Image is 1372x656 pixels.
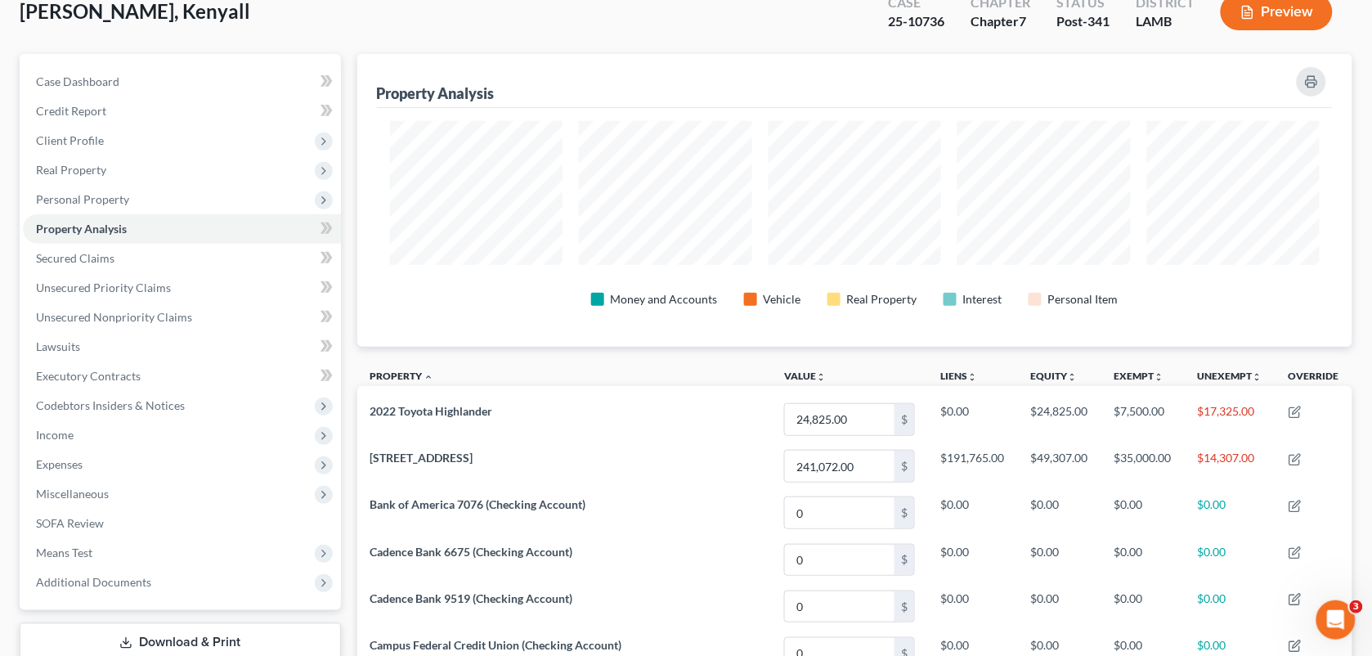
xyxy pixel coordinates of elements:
[785,591,894,622] input: 0.00
[370,638,622,652] span: Campus Federal Credit Union (Checking Account)
[23,332,341,362] a: Lawsuits
[785,497,894,528] input: 0.00
[847,291,917,308] div: Real Property
[1068,372,1078,382] i: unfold_more
[1114,370,1164,382] a: Exemptunfold_more
[23,362,341,391] a: Executory Contracts
[785,451,894,482] input: 0.00
[764,291,801,308] div: Vehicle
[784,370,826,382] a: Valueunfold_more
[928,443,1018,489] td: $191,765.00
[1101,583,1185,630] td: $0.00
[1253,372,1262,382] i: unfold_more
[36,339,80,353] span: Lawsuits
[23,97,341,126] a: Credit Report
[1198,370,1262,382] a: Unexemptunfold_more
[1056,12,1110,31] div: Post-341
[1136,12,1195,31] div: LAMB
[36,546,92,559] span: Means Test
[36,222,127,236] span: Property Analysis
[785,404,894,435] input: 0.00
[370,404,493,418] span: 2022 Toyota Highlander
[928,537,1018,583] td: $0.00
[36,74,119,88] span: Case Dashboard
[1031,370,1078,382] a: Equityunfold_more
[370,545,573,559] span: Cadence Bank 6675 (Checking Account)
[816,372,826,382] i: unfold_more
[1101,490,1185,537] td: $0.00
[23,244,341,273] a: Secured Claims
[894,497,914,528] div: $
[1018,583,1101,630] td: $0.00
[36,251,114,265] span: Secured Claims
[36,369,141,383] span: Executory Contracts
[894,451,914,482] div: $
[36,133,104,147] span: Client Profile
[1018,537,1101,583] td: $0.00
[968,372,978,382] i: unfold_more
[1350,600,1363,613] span: 3
[1048,291,1119,308] div: Personal Item
[1101,537,1185,583] td: $0.00
[1101,443,1185,489] td: $35,000.00
[1018,490,1101,537] td: $0.00
[23,67,341,97] a: Case Dashboard
[1019,13,1026,29] span: 7
[23,509,341,538] a: SOFA Review
[928,490,1018,537] td: $0.00
[1276,360,1352,397] th: Override
[1018,396,1101,443] td: $24,825.00
[23,214,341,244] a: Property Analysis
[370,370,434,382] a: Property expand_less
[424,372,434,382] i: expand_less
[370,497,586,511] span: Bank of America 7076 (Checking Account)
[1185,396,1276,443] td: $17,325.00
[785,545,894,576] input: 0.00
[36,192,129,206] span: Personal Property
[1185,583,1276,630] td: $0.00
[941,370,978,382] a: Liensunfold_more
[894,404,914,435] div: $
[1185,490,1276,537] td: $0.00
[36,457,83,471] span: Expenses
[36,487,109,501] span: Miscellaneous
[36,163,106,177] span: Real Property
[888,12,944,31] div: 25-10736
[23,273,341,303] a: Unsecured Priority Claims
[1316,600,1356,640] iframe: Intercom live chat
[36,104,106,118] span: Credit Report
[36,281,171,294] span: Unsecured Priority Claims
[36,575,151,589] span: Additional Documents
[894,545,914,576] div: $
[611,291,718,308] div: Money and Accounts
[963,291,1002,308] div: Interest
[23,303,341,332] a: Unsecured Nonpriority Claims
[36,310,192,324] span: Unsecured Nonpriority Claims
[36,516,104,530] span: SOFA Review
[894,591,914,622] div: $
[36,398,185,412] span: Codebtors Insiders & Notices
[928,396,1018,443] td: $0.00
[928,583,1018,630] td: $0.00
[1155,372,1164,382] i: unfold_more
[36,428,74,442] span: Income
[971,12,1030,31] div: Chapter
[1018,443,1101,489] td: $49,307.00
[370,451,473,465] span: [STREET_ADDRESS]
[370,591,573,605] span: Cadence Bank 9519 (Checking Account)
[1185,443,1276,489] td: $14,307.00
[377,83,495,103] div: Property Analysis
[1185,537,1276,583] td: $0.00
[1101,396,1185,443] td: $7,500.00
